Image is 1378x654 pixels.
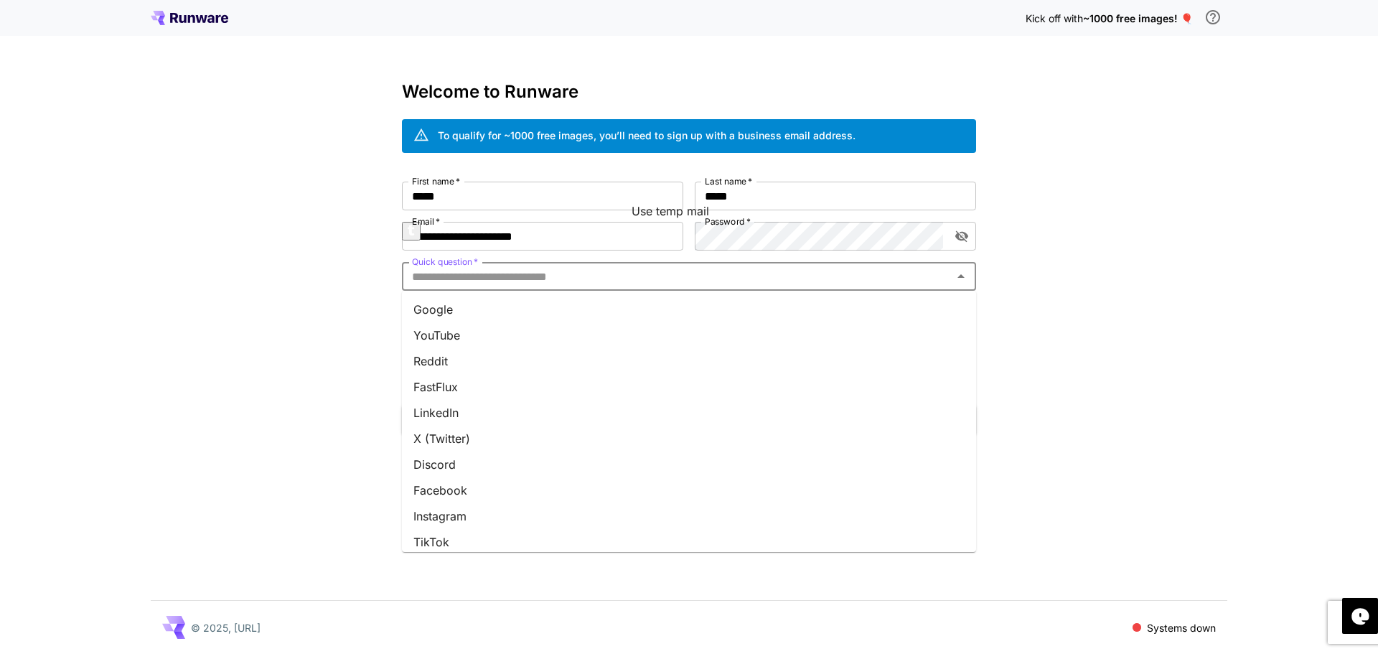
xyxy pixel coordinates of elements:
[402,296,976,322] li: Google
[402,348,976,374] li: Reddit
[705,175,752,187] label: Last name
[191,620,261,635] p: © 2025, [URL]
[402,452,976,477] li: Discord
[402,503,976,529] li: Instagram
[402,400,976,426] li: LinkedIn
[402,529,976,555] li: TikTok
[402,477,976,503] li: Facebook
[402,82,976,102] h3: Welcome to Runware
[438,128,856,143] div: To qualify for ~1000 free images, you’ll need to sign up with a business email address.
[1026,12,1083,24] span: Kick off with
[1199,3,1227,32] button: In order to qualify for free credit, you need to sign up with a business email address and click ...
[951,266,971,286] button: Close
[949,223,975,249] button: toggle password visibility
[412,175,460,187] label: First name
[412,256,478,268] label: Quick question
[402,322,976,348] li: YouTube
[402,426,976,452] li: X (Twitter)
[412,215,440,228] label: Email
[402,374,976,400] li: FastFlux
[1083,12,1193,24] span: ~1000 free images! 🎈
[705,215,751,228] label: Password
[1147,620,1216,635] p: Systems down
